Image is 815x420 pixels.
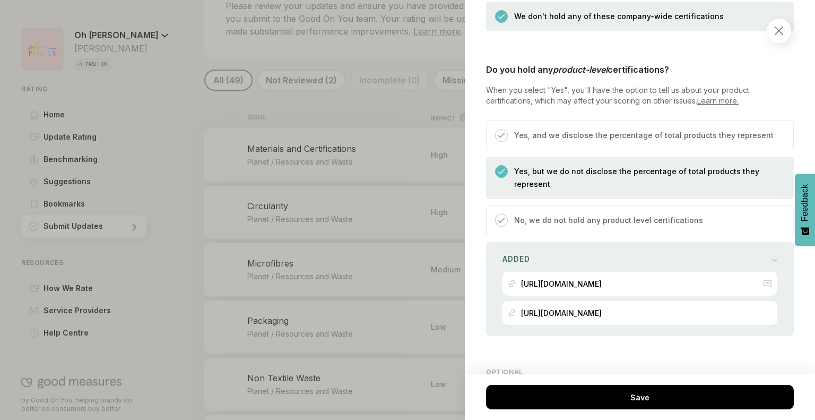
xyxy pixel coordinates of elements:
[508,279,516,288] img: link icon
[521,279,602,288] p: [URL][DOMAIN_NAME]
[498,168,505,175] img: Checked
[514,129,774,142] p: Yes, and we disclose the percentage of total products they represent
[498,132,505,139] img: Checked
[498,13,505,20] img: Checked
[800,184,810,221] span: Feedback
[486,368,794,376] p: OPTIONAL
[514,214,703,227] p: No, we do not hold any product level certifications
[521,308,602,318] p: [URL][DOMAIN_NAME]
[795,174,815,246] button: Feedback - Show survey
[514,10,724,23] p: We don't hold any of these company-wide certifications
[486,63,794,76] p: Do you hold any certifications?
[486,85,794,106] p: When you select "Yes", you'll have the option to tell us about your product certifications, which...
[553,64,608,75] em: product-level
[508,308,516,318] img: link icon
[514,165,783,191] p: Yes, but we do not disclose the percentage of total products they represent
[764,280,771,288] img: comment icon
[697,96,739,105] a: Learn more.
[775,27,783,35] img: Close
[498,217,505,224] img: Checked
[502,252,530,267] span: Added
[486,385,794,409] div: Save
